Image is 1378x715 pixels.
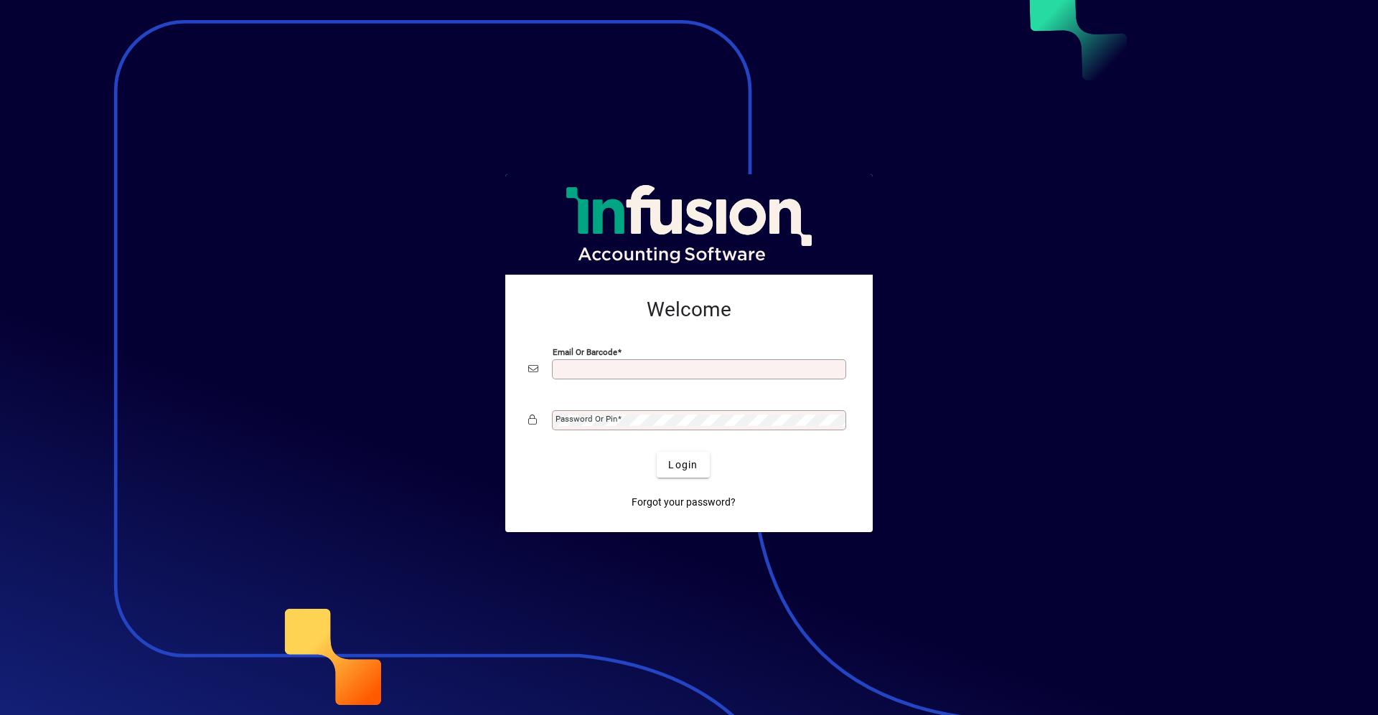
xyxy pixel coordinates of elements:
[528,298,850,322] h2: Welcome
[632,495,736,510] span: Forgot your password?
[553,347,617,357] mat-label: Email or Barcode
[556,414,617,424] mat-label: Password or Pin
[626,489,741,515] a: Forgot your password?
[657,452,709,478] button: Login
[668,458,698,473] span: Login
